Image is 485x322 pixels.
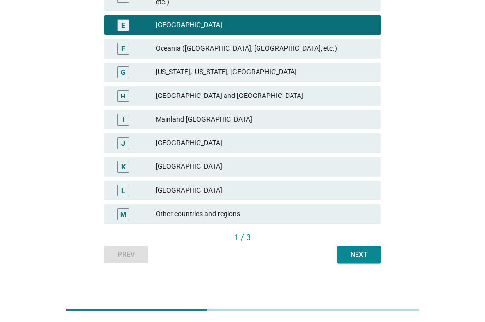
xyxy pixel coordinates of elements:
div: [GEOGRAPHIC_DATA] [156,19,373,31]
div: E [121,20,125,30]
div: 1 / 3 [104,232,381,244]
div: M [120,209,126,219]
div: G [121,67,126,77]
div: Next [345,249,373,259]
div: Oceania ([GEOGRAPHIC_DATA], [GEOGRAPHIC_DATA], etc.) [156,43,373,55]
div: H [121,91,126,101]
div: F [121,43,125,54]
div: J [121,138,125,148]
div: [GEOGRAPHIC_DATA] [156,137,373,149]
div: Mainland [GEOGRAPHIC_DATA] [156,114,373,126]
button: Next [337,246,381,263]
div: [GEOGRAPHIC_DATA] [156,161,373,173]
div: [GEOGRAPHIC_DATA] and [GEOGRAPHIC_DATA] [156,90,373,102]
div: K [121,161,126,172]
div: I [122,114,124,125]
div: [US_STATE], [US_STATE], [GEOGRAPHIC_DATA] [156,66,373,78]
div: Other countries and regions [156,208,373,220]
div: [GEOGRAPHIC_DATA] [156,185,373,196]
div: L [121,185,125,195]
